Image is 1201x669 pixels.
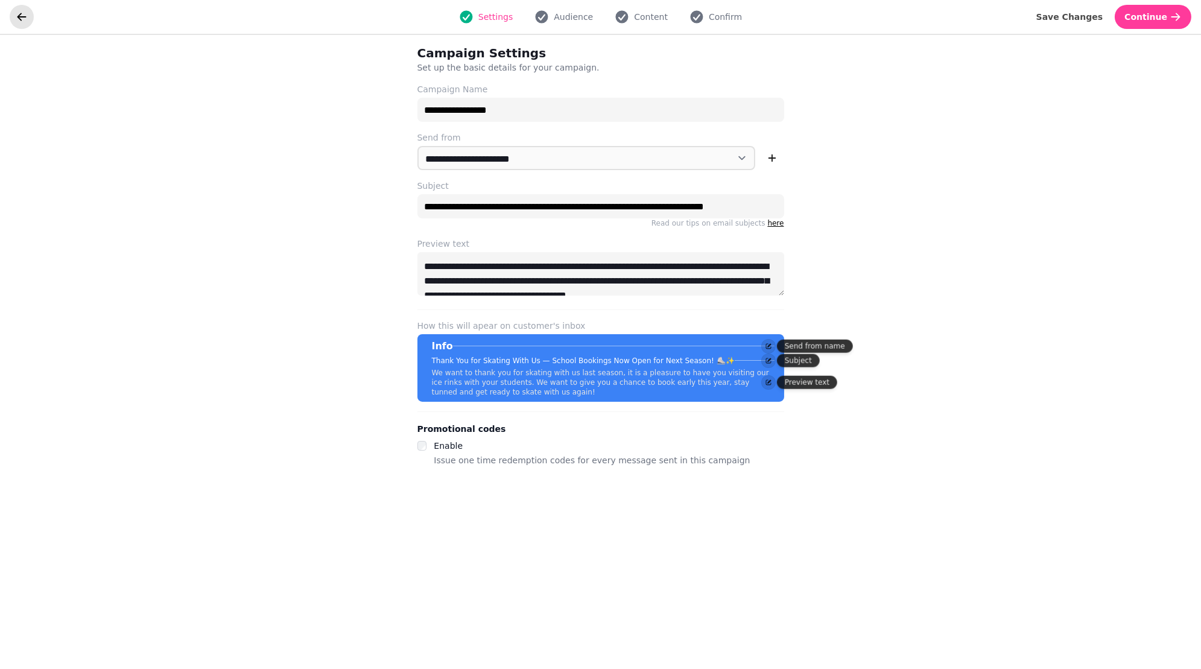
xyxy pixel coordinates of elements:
label: Send from [417,132,784,144]
p: Info [432,339,453,354]
legend: Promotional codes [417,422,506,436]
p: We want to thank you for skating with us last season, it is a pleasure to have you visiting our i... [432,368,775,397]
span: Save Changes [1036,13,1103,21]
label: Subject [417,180,784,192]
span: Continue [1124,13,1167,21]
label: Enable [434,441,463,451]
div: Preview text [777,376,837,389]
p: Set up the basic details for your campaign. [417,62,726,74]
span: Settings [478,11,513,23]
a: here [767,219,784,227]
button: go back [10,5,34,29]
span: Confirm [709,11,742,23]
div: Subject [777,354,820,367]
p: Issue one time redemption codes for every message sent in this campaign [434,453,750,468]
p: Read our tips on email subjects [417,218,784,228]
span: Audience [554,11,593,23]
button: Save Changes [1027,5,1113,29]
span: Content [634,11,668,23]
label: How this will apear on customer's inbox [417,320,784,332]
p: Thank You for Skating With Us — School Bookings Now Open for Next Season! ⛸️✨ [432,356,735,366]
label: Campaign Name [417,83,784,95]
h2: Campaign Settings [417,45,649,62]
label: Preview text [417,238,784,250]
div: Send from name [777,340,853,353]
button: Continue [1115,5,1191,29]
